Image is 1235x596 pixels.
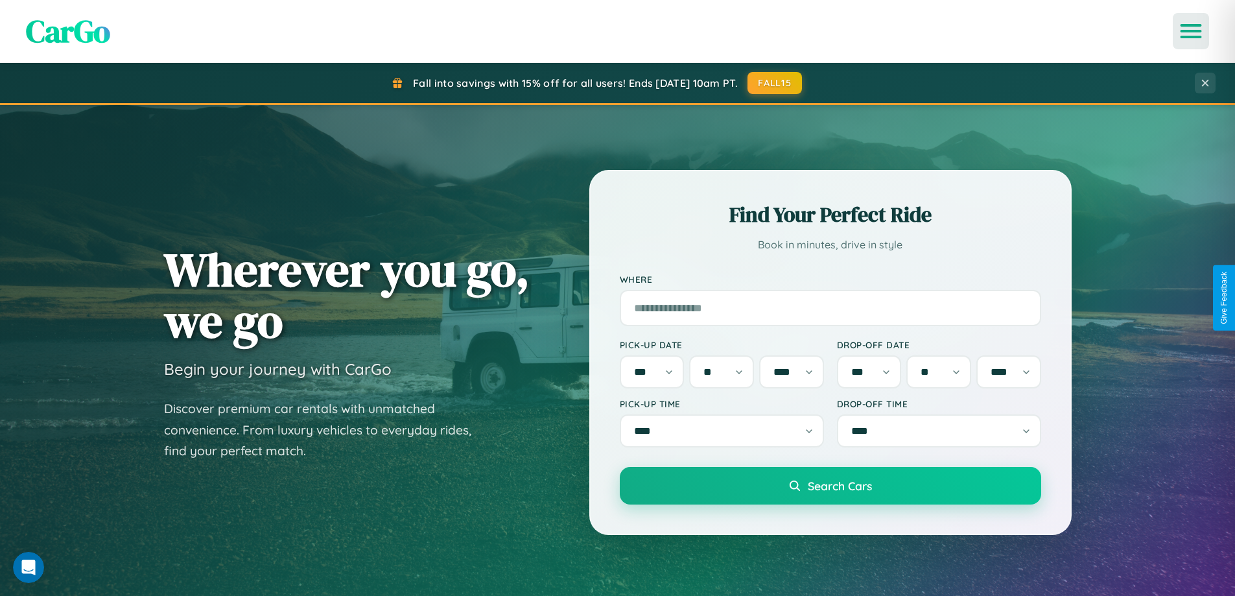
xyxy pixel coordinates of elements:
[837,398,1041,409] label: Drop-off Time
[620,467,1041,505] button: Search Cars
[164,359,392,379] h3: Begin your journey with CarGo
[620,200,1041,229] h2: Find Your Perfect Ride
[1173,13,1209,49] button: Open menu
[26,10,110,53] span: CarGo
[620,274,1041,285] label: Where
[413,77,738,89] span: Fall into savings with 15% off for all users! Ends [DATE] 10am PT.
[620,339,824,350] label: Pick-up Date
[164,398,488,462] p: Discover premium car rentals with unmatched convenience. From luxury vehicles to everyday rides, ...
[13,552,44,583] iframe: Intercom live chat
[164,244,530,346] h1: Wherever you go, we go
[837,339,1041,350] label: Drop-off Date
[808,479,872,493] span: Search Cars
[620,235,1041,254] p: Book in minutes, drive in style
[1219,272,1229,324] div: Give Feedback
[747,72,802,94] button: FALL15
[620,398,824,409] label: Pick-up Time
